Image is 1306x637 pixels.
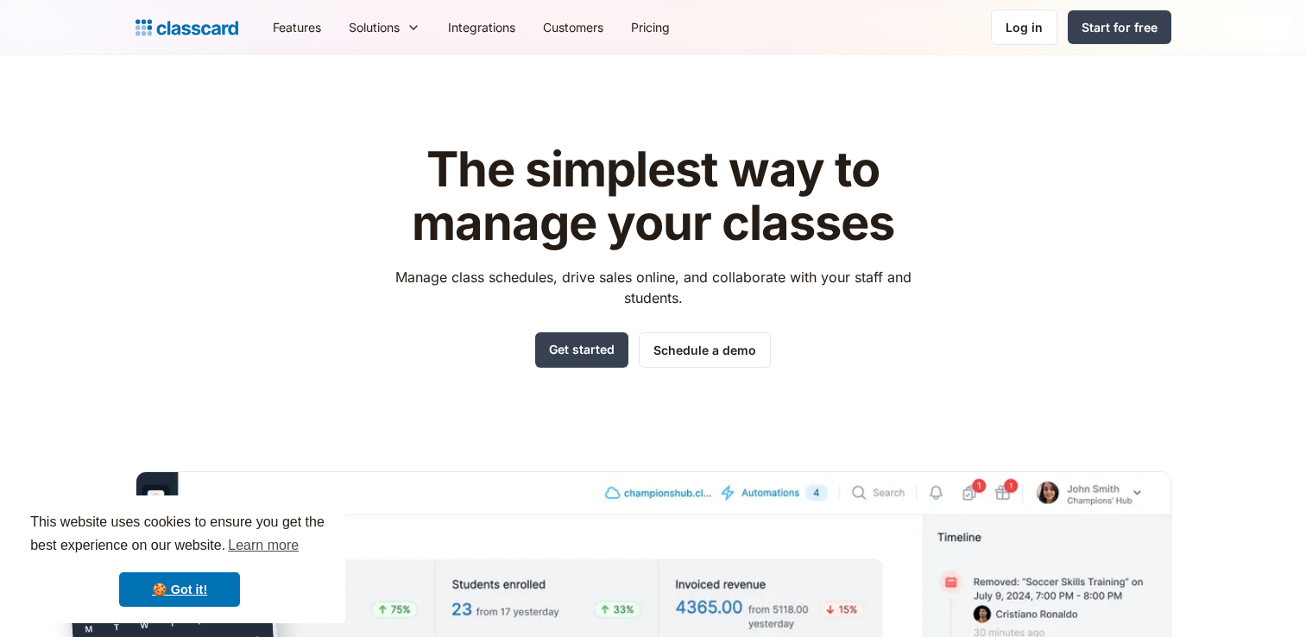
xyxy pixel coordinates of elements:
[225,533,301,558] a: learn more about cookies
[379,267,927,308] p: Manage class schedules, drive sales online, and collaborate with your staff and students.
[617,8,684,47] a: Pricing
[639,332,771,368] a: Schedule a demo
[259,8,335,47] a: Features
[434,8,529,47] a: Integrations
[119,572,240,607] a: dismiss cookie message
[379,143,927,249] h1: The simplest way to manage your classes
[14,495,345,623] div: cookieconsent
[349,18,400,36] div: Solutions
[30,512,329,558] span: This website uses cookies to ensure you get the best experience on our website.
[529,8,617,47] a: Customers
[1068,10,1171,44] a: Start for free
[335,8,434,47] div: Solutions
[136,16,238,40] a: home
[1082,18,1158,36] div: Start for free
[535,332,628,368] a: Get started
[1006,18,1043,36] div: Log in
[991,9,1057,45] a: Log in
